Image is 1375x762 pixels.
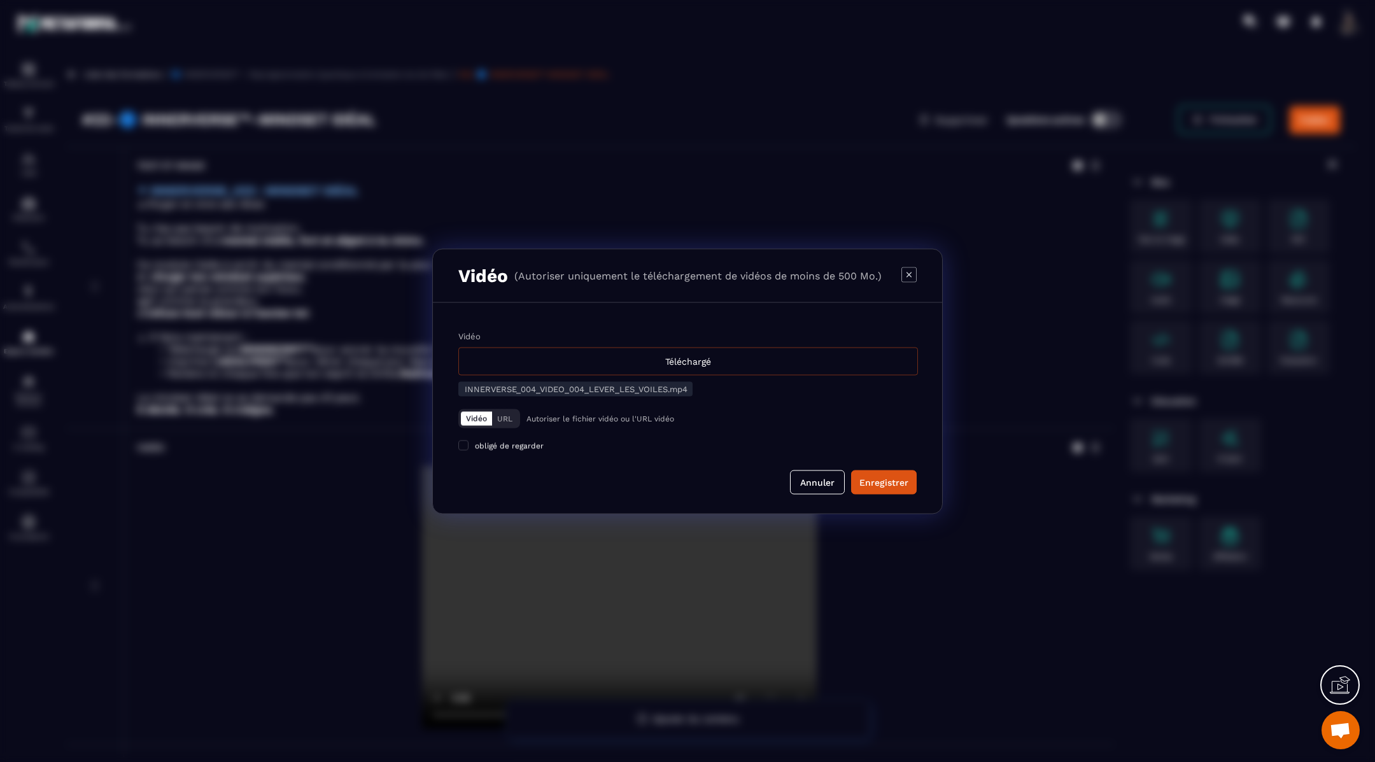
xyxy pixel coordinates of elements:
[458,265,508,286] h3: Vidéo
[526,414,674,423] p: Autoriser le fichier vidéo ou l'URL vidéo
[475,441,544,450] span: obligé de regarder
[790,470,845,494] button: Annuler
[461,411,492,425] button: Vidéo
[465,384,687,393] span: INNERVERSE_004_VIDEO_004_LEVER_LES_VOILES.mp4
[458,347,918,375] div: Téléchargé
[514,269,882,281] p: (Autoriser uniquement le téléchargement de vidéos de moins de 500 Mo.)
[492,411,518,425] button: URL
[851,470,917,494] button: Enregistrer
[458,331,481,341] label: Vidéo
[1322,711,1360,749] a: Ouvrir le chat
[859,476,908,488] div: Enregistrer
